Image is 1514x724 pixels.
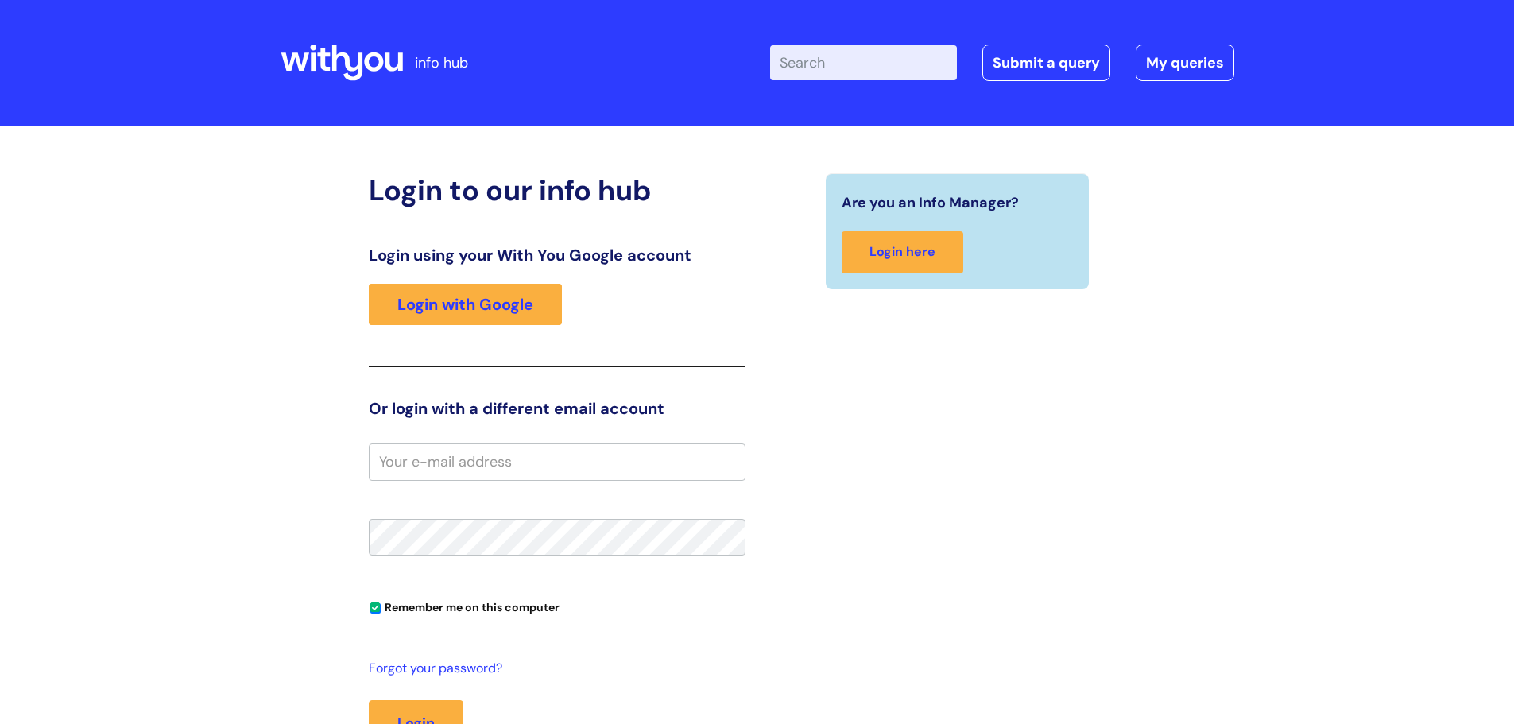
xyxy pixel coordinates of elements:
span: Are you an Info Manager? [842,190,1019,215]
h3: Login using your With You Google account [369,246,745,265]
input: Your e-mail address [369,443,745,480]
a: Login here [842,231,963,273]
input: Remember me on this computer [370,603,381,614]
a: Submit a query [982,45,1110,81]
a: Login with Google [369,284,562,325]
label: Remember me on this computer [369,597,560,614]
h2: Login to our info hub [369,173,745,207]
a: Forgot your password? [369,657,738,680]
a: My queries [1136,45,1234,81]
h3: Or login with a different email account [369,399,745,418]
div: You can uncheck this option if you're logging in from a shared device [369,594,745,619]
p: info hub [415,50,468,75]
input: Search [770,45,957,80]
